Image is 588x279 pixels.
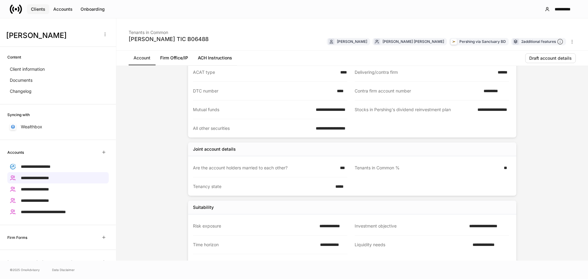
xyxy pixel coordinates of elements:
[193,125,312,131] div: All other securities
[10,77,32,83] p: Documents
[10,66,45,72] p: Client information
[27,4,49,14] button: Clients
[525,53,576,63] button: Draft account details
[129,26,209,36] div: Tenants in Common
[52,267,75,272] a: Data Disclaimer
[355,107,474,113] div: Stocks in Pershing's dividend reinvestment plan
[6,31,98,40] h3: [PERSON_NAME]
[155,51,193,65] a: Firm Office/IP
[193,183,332,190] div: Tenancy state
[7,75,109,86] a: Documents
[21,124,42,130] p: Wealthbox
[193,223,316,229] div: Risk exposure
[7,259,92,265] h6: [PERSON_NAME] & [PERSON_NAME] Household
[31,6,45,12] div: Clients
[355,223,466,229] div: Investment objective
[7,235,27,240] h6: Firm Forms
[129,36,209,43] div: [PERSON_NAME] TIC B06488
[355,242,469,248] div: Liquidity needs
[193,242,316,248] div: Time horizon
[10,267,40,272] span: © 2025 OneAdvisory
[193,260,338,266] div: Do you have any other outside investments we should be aware of?
[193,69,337,75] div: ACAT type
[49,4,77,14] button: Accounts
[193,146,236,152] div: Joint account details
[193,88,333,94] div: DTC number
[129,51,155,65] a: Account
[337,39,367,44] div: [PERSON_NAME]
[459,39,506,44] div: Pershing via Sanctuary BD
[193,204,214,210] div: Suitability
[383,39,444,44] div: [PERSON_NAME] [PERSON_NAME]
[529,55,572,61] div: Draft account details
[7,121,109,132] a: Wealthbox
[193,165,336,171] div: Are the account holders married to each other?
[355,69,494,75] div: Delivering/contra firm
[7,86,109,97] a: Changelog
[355,165,500,171] div: Tenants in Common %
[193,51,237,65] a: ACH Instructions
[521,39,563,45] div: 2 additional features
[77,4,109,14] button: Onboarding
[10,88,32,94] p: Changelog
[7,64,109,75] a: Client information
[53,6,73,12] div: Accounts
[7,112,30,118] h6: Syncing with
[81,6,105,12] div: Onboarding
[7,149,24,155] h6: Accounts
[355,88,480,94] div: Contra firm account number
[7,54,21,60] h6: Content
[193,107,312,113] div: Mutual funds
